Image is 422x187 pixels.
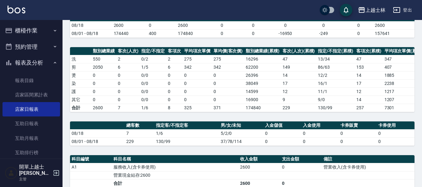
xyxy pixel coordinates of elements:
td: 0 [91,87,116,96]
a: 店家日報表 [3,102,60,116]
td: 營業現金結存:2600 [112,171,239,179]
td: 0 [212,96,244,104]
td: 130/99 [154,137,219,145]
td: 6 [166,63,183,71]
td: 洗 [70,55,91,63]
td: 2 [116,55,140,63]
td: 0 [264,137,301,145]
td: 37/78/114 [219,137,264,145]
td: 0 [183,71,212,79]
th: 指定/不指定(累積) [316,47,355,55]
th: 平均項次單價 [183,47,212,55]
td: 47 [355,55,383,63]
th: 指定/不指定 [140,47,166,55]
td: 0 [212,79,244,87]
td: 0 / 0 [140,96,166,104]
td: 7 [125,129,154,137]
td: 0 [239,29,268,37]
td: 0 [205,29,239,37]
table: a dense table [70,121,414,146]
td: 149 [281,63,317,71]
td: 8 [166,104,183,112]
td: 26396 [244,71,281,79]
td: A1 [70,163,112,171]
th: 卡券販賣 [339,121,377,130]
td: 12 [281,87,317,96]
td: 550 [91,55,116,63]
td: 0 [280,163,322,171]
td: 08/18 [70,21,112,29]
td: 14 [355,71,383,79]
div: 上越士林 [365,6,385,14]
h5: 開單上越士[PERSON_NAME] [19,164,51,176]
td: 9 / 0 [316,96,355,104]
td: 0 [377,137,414,145]
td: 0 [268,21,303,29]
td: 14 [281,71,317,79]
th: 入金使用 [301,121,339,130]
td: 0 [166,71,183,79]
td: 7 [116,104,140,112]
a: 互助月報表 [3,131,60,145]
td: -16950 [268,29,303,37]
td: 0 [116,96,140,104]
td: 燙 [70,71,91,79]
button: save [340,4,352,16]
td: 400 [147,29,176,37]
td: 17 [355,79,383,87]
td: 2600 [91,104,116,112]
td: 護 [70,87,91,96]
td: 38049 [244,79,281,87]
td: 2600 [373,21,414,29]
td: 0 [239,21,268,29]
img: Person [5,167,18,179]
td: -249 [303,29,344,37]
td: 0 [212,87,244,96]
a: 報表目錄 [3,73,60,88]
td: 2600 [176,21,205,29]
td: 0 [303,21,344,29]
td: 0 [91,79,116,87]
td: 1 / 5 [140,63,166,71]
td: 剪 [70,63,91,71]
td: 0 [183,79,212,87]
th: 類別總業績 [91,47,116,55]
td: 13 / 34 [316,55,355,63]
td: 08/18 [70,129,125,137]
th: 收入金額 [239,155,280,163]
td: 12 [355,87,383,96]
td: 0 [91,96,116,104]
td: 2050 [91,63,116,71]
a: 互助排行榜 [3,145,60,160]
td: 275 [183,55,212,63]
th: 支出金額 [280,155,322,163]
button: 上越士林 [355,4,388,17]
td: 174840 [176,29,205,37]
th: 科目編號 [70,155,112,163]
td: 1/6 [140,104,166,112]
td: 16900 [244,96,281,104]
td: 0 [147,21,176,29]
th: 卡券使用 [377,121,414,130]
td: 275 [212,55,244,63]
td: 0 [183,96,212,104]
td: 2600 [112,21,148,29]
td: 合計 [70,104,91,112]
td: 0 / 0 [140,79,166,87]
th: 男/女/未知 [219,121,264,130]
td: 0 [116,87,140,96]
a: 店家區間累計表 [3,88,60,102]
td: 其它 [70,96,91,104]
p: 主管 [19,176,51,182]
td: 47 [281,55,317,63]
th: 總客數 [125,121,154,130]
td: 86 / 63 [316,63,355,71]
td: 174840 [244,104,281,112]
td: 0 [301,137,339,145]
th: 指定客/不指定客 [154,121,219,130]
th: 客項次 [166,47,183,55]
a: 互助日報表 [3,116,60,131]
th: 客次(人次)(累積) [281,47,317,55]
th: 備註 [322,155,414,163]
table: a dense table [70,7,414,38]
